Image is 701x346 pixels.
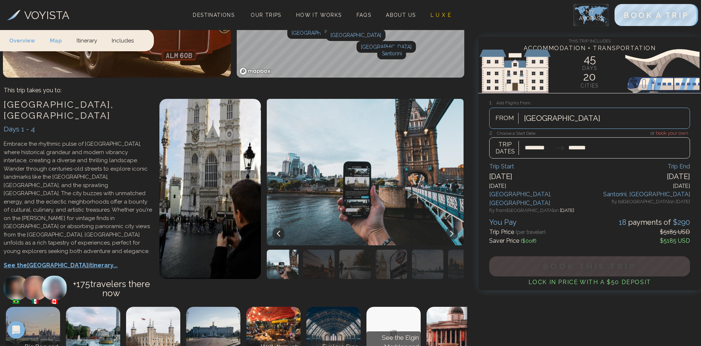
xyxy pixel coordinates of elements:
h4: Lock in Price with a $50 deposit [489,278,690,287]
div: [DATE] [489,182,590,190]
h1: 🇲🇽 [23,297,47,306]
span: How It Works [296,12,342,18]
h4: or [489,129,690,137]
span: [DATE] [560,208,574,213]
span: L U X E [431,12,451,18]
button: BOOK A TRIP [615,4,698,26]
h3: Add Flights From: [489,98,690,107]
span: $5185 USD [660,237,690,244]
span: $ 290 [671,218,690,227]
img: Accommodation photo [303,250,335,279]
span: $5185 USD [660,228,690,235]
a: Map [43,29,69,51]
p: This trip takes you to: [4,86,62,95]
div: Map marker [377,48,406,59]
div: Saver Price [489,237,536,245]
div: [GEOGRAPHIC_DATA] , [GEOGRAPHIC_DATA] [489,190,590,208]
a: How It Works [293,10,345,20]
div: fly to [GEOGRAPHIC_DATA] on [DATE] [590,199,690,206]
div: Santorini [377,48,406,59]
span: BOOK A TRIP [624,11,689,20]
h1: 🇨🇦 [42,297,67,306]
span: 1. [489,99,496,106]
img: Traveler Profile Picture [42,276,67,300]
p: Embrace the rhythmic pulse of [GEOGRAPHIC_DATA], where historical grandeur and modern vibrancy in... [4,140,152,255]
div: Trip Price [489,228,546,237]
h2: + 175 travelers there now [67,276,152,305]
a: Mapbox homepage [239,67,271,75]
img: European Sights [478,49,701,93]
span: FROM [491,114,518,123]
p: See the [GEOGRAPHIC_DATA] itinerary... [4,261,152,270]
img: Accommodation photo [339,250,371,279]
div: Trip Start [489,162,590,171]
a: Our Trips [248,10,284,20]
a: About Us [383,10,418,20]
span: Our Trips [251,12,281,18]
a: L U X E [428,10,454,20]
h3: [GEOGRAPHIC_DATA] , [GEOGRAPHIC_DATA] [4,99,152,121]
span: About Us [386,12,416,18]
div: payment s of [619,217,690,228]
div: Open Intercom Messenger [7,321,25,339]
a: Includes [104,29,141,51]
div: fly from [GEOGRAPHIC_DATA] on [489,208,590,215]
a: Itinerary [69,29,104,51]
div: [DATE] [489,171,590,182]
div: Map marker [357,41,416,53]
div: Santorini , [GEOGRAPHIC_DATA] [590,190,690,199]
div: [DATE] [590,182,690,190]
button: Book This Trip [489,256,690,276]
img: My Account [573,4,609,26]
img: Accommodation photo [448,250,480,279]
span: Book This Trip [543,262,637,271]
a: BOOK A TRIP [615,12,698,19]
a: FAQs [354,10,375,20]
img: Accommodation photo [376,250,407,279]
a: Overview [9,29,43,51]
span: (per traveler) [516,229,546,235]
div: You Pay [489,217,517,228]
img: Voyista Logo [7,10,21,20]
div: Days 1 - 4 [4,124,152,134]
h4: Accommodation + Transportation [478,44,701,53]
div: Trip End [590,162,690,171]
span: 18 [619,218,628,227]
img: City of London [261,99,464,245]
span: FAQs [357,12,372,18]
img: Accommodation photo [267,250,298,279]
span: ($ 0 off) [521,238,536,244]
a: VOYISTA [7,7,69,23]
img: Traveler Profile Picture [23,276,47,300]
h3: VOYISTA [24,7,69,23]
span: Destinations [190,9,237,31]
div: [DATE] [590,171,690,182]
h4: This Trip Includes [478,37,701,44]
img: Traveler Profile Picture [4,276,28,300]
h1: 🇧🇷 [4,297,28,306]
img: Accommodation photo [412,250,443,279]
